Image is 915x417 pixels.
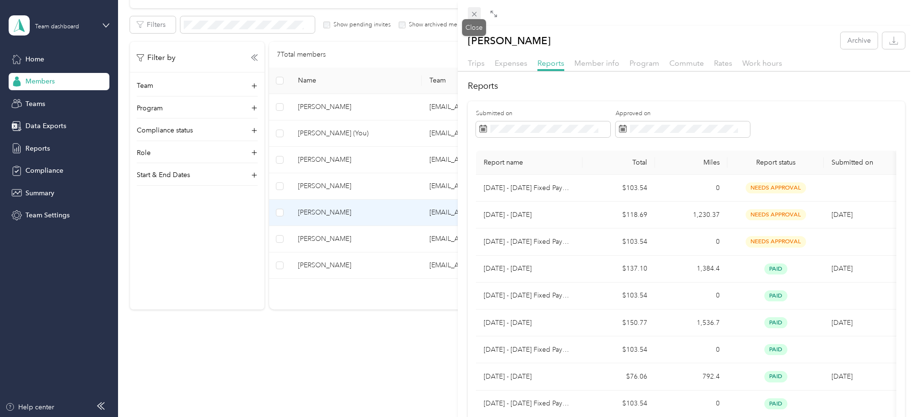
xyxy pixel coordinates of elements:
td: 0 [655,336,727,363]
span: Expenses [495,59,527,68]
td: $137.10 [582,256,655,283]
td: $118.69 [582,202,655,228]
span: paid [764,263,787,274]
td: 792.4 [655,363,727,390]
td: $103.54 [582,283,655,310]
h2: Reports [468,80,905,93]
label: Submitted on [476,109,610,118]
span: paid [764,317,787,328]
span: needs approval [746,236,806,247]
p: [DATE] - [DATE] Fixed Payment [484,290,575,301]
span: Trips [468,59,485,68]
span: Commute [669,59,704,68]
span: Member info [574,59,619,68]
p: [DATE] - [DATE] Fixed Payment [484,183,575,193]
td: $103.54 [582,336,655,363]
span: Work hours [742,59,782,68]
td: $76.06 [582,363,655,390]
span: [DATE] [832,319,853,327]
div: Close [462,19,486,36]
th: Submitted on [824,151,896,175]
td: 1,536.7 [655,310,727,336]
p: [PERSON_NAME] [468,32,551,49]
td: 0 [655,283,727,310]
td: 0 [655,175,727,202]
p: [DATE] - [DATE] [484,318,575,328]
p: [DATE] - [DATE] Fixed Payment [484,398,575,409]
td: $103.54 [582,175,655,202]
td: $103.54 [582,228,655,255]
span: Reports [537,59,564,68]
div: Total [590,158,647,167]
td: 1,230.37 [655,202,727,228]
p: [DATE] - [DATE] [484,371,575,382]
span: paid [764,344,787,355]
span: needs approval [746,209,806,220]
span: [DATE] [832,264,853,273]
span: Report status [735,158,816,167]
button: Archive [841,32,878,49]
span: paid [764,371,787,382]
p: [DATE] - [DATE] [484,263,575,274]
p: [DATE] - [DATE] [484,210,575,220]
iframe: Everlance-gr Chat Button Frame [861,363,915,417]
p: [DATE] - [DATE] Fixed Payment [484,237,575,247]
span: needs approval [746,182,806,193]
td: 0 [655,228,727,255]
span: paid [764,290,787,301]
span: Rates [714,59,732,68]
span: Program [630,59,659,68]
label: Approved on [616,109,750,118]
th: Report name [476,151,582,175]
p: [DATE] - [DATE] Fixed Payment [484,345,575,355]
span: [DATE] [832,211,853,219]
span: paid [764,398,787,409]
div: Miles [663,158,720,167]
td: 1,384.4 [655,256,727,283]
td: $150.77 [582,310,655,336]
span: [DATE] [832,372,853,381]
